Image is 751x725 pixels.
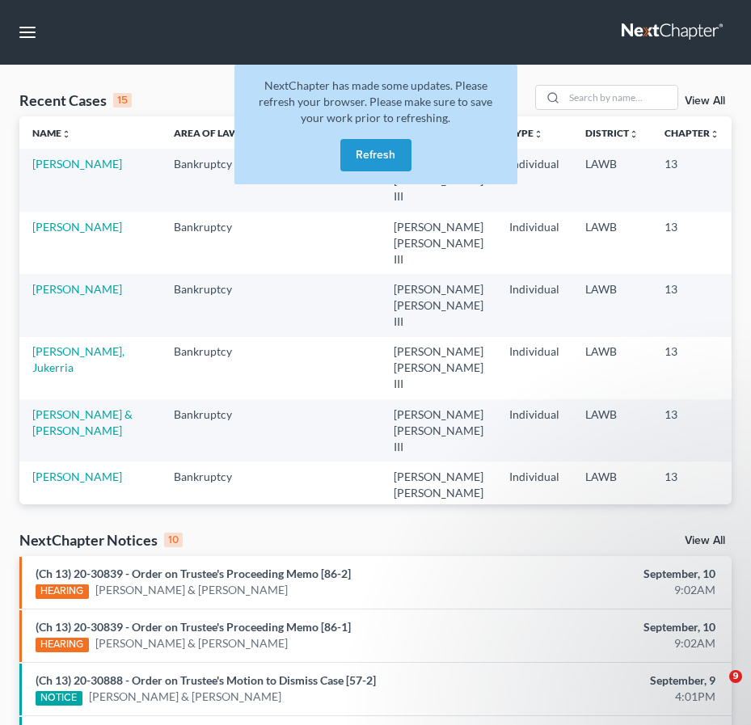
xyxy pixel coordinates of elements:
td: [PERSON_NAME] [PERSON_NAME] III [381,337,496,399]
a: Chapterunfold_more [665,127,719,139]
div: NextChapter Notices [19,530,183,550]
td: Bankruptcy [161,149,262,211]
td: [PERSON_NAME] [PERSON_NAME] III [381,212,496,274]
a: [PERSON_NAME] & [PERSON_NAME] [32,407,133,437]
td: [PERSON_NAME] [PERSON_NAME] III [381,274,496,336]
td: 13 [652,337,732,399]
a: View All [685,95,725,107]
div: Recent Cases [19,91,132,110]
a: [PERSON_NAME] [32,157,122,171]
a: View All [685,535,725,546]
iframe: Intercom live chat [696,670,735,709]
td: [PERSON_NAME] [PERSON_NAME] III [381,462,496,524]
td: 13 [652,149,732,211]
a: [PERSON_NAME] & [PERSON_NAME] [95,635,288,651]
td: Individual [496,274,572,336]
a: [PERSON_NAME] & [PERSON_NAME] [95,582,288,598]
td: 13 [652,462,732,524]
a: (Ch 13) 20-30839 - Order on Trustee's Proceeding Memo [86-1] [36,620,351,634]
td: 13 [652,212,732,274]
button: Refresh [340,139,411,171]
td: Individual [496,149,572,211]
td: 13 [652,274,732,336]
td: Individual [496,212,572,274]
div: 15 [113,93,132,107]
a: [PERSON_NAME] & [PERSON_NAME] [89,689,281,705]
a: Area of Lawunfold_more [174,127,249,139]
td: Bankruptcy [161,399,262,462]
a: [PERSON_NAME] [32,470,122,483]
div: HEARING [36,638,89,652]
td: LAWB [572,149,652,211]
td: LAWB [572,274,652,336]
td: Individual [496,399,572,462]
td: LAWB [572,462,652,524]
div: 10 [164,533,183,547]
a: [PERSON_NAME] [32,282,122,296]
i: unfold_more [710,129,719,139]
td: LAWB [572,399,652,462]
td: LAWB [572,337,652,399]
a: (Ch 13) 20-30888 - Order on Trustee's Motion to Dismiss Case [57-2] [36,673,376,687]
a: Nameunfold_more [32,127,71,139]
i: unfold_more [534,129,543,139]
td: Individual [496,337,572,399]
td: 13 [652,399,732,462]
i: unfold_more [61,129,71,139]
td: Bankruptcy [161,337,262,399]
td: Bankruptcy [161,274,262,336]
div: NOTICE [36,691,82,706]
a: Typeunfold_more [509,127,543,139]
div: 4:01PM [500,689,715,705]
td: Bankruptcy [161,462,262,524]
i: unfold_more [629,129,639,139]
td: Individual [496,462,572,524]
td: Bankruptcy [161,212,262,274]
td: LAWB [572,212,652,274]
div: September, 10 [500,566,715,582]
a: [PERSON_NAME], Jukerria [32,344,124,374]
span: 9 [729,670,742,683]
div: HEARING [36,584,89,599]
input: Search by name... [564,86,677,109]
a: (Ch 13) 20-30839 - Order on Trustee's Proceeding Memo [86-2] [36,567,351,580]
td: [PERSON_NAME] [PERSON_NAME] III [381,399,496,462]
a: Districtunfold_more [585,127,639,139]
a: [PERSON_NAME] [32,220,122,234]
span: NextChapter has made some updates. Please refresh your browser. Please make sure to save your wor... [259,78,492,124]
